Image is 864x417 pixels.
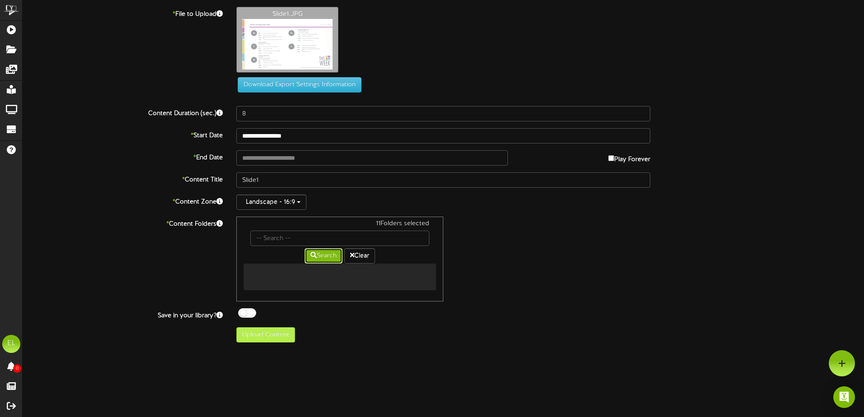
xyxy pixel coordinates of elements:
a: Download Export Settings Information [233,82,362,88]
input: -- Search -- [250,231,429,246]
label: Content Folders [16,217,230,229]
button: Upload Content [236,327,295,343]
button: Search [305,248,343,264]
label: Content Zone [16,195,230,207]
div: Open Intercom Messenger [833,386,855,408]
label: Content Duration (sec.) [16,106,230,118]
label: Play Forever [608,150,650,164]
button: Clear [344,248,375,264]
button: Landscape - 16:9 [236,195,306,210]
label: Content Title [16,172,230,185]
input: Title of this Content [236,172,650,188]
label: Save in your library? [16,308,230,320]
label: File to Upload [16,7,230,19]
input: Play Forever [608,155,614,161]
div: EL [2,335,20,353]
span: 0 [13,364,21,373]
div: 11 Folders selected [244,219,436,231]
button: Download Export Settings Information [238,77,362,93]
label: Start Date [16,128,230,140]
label: End Date [16,150,230,162]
